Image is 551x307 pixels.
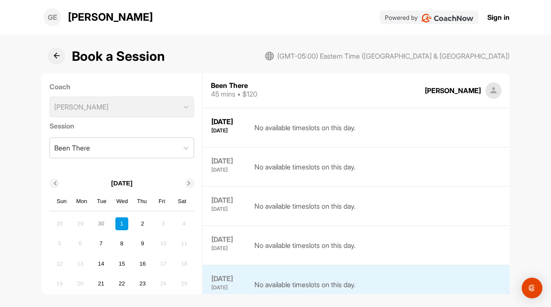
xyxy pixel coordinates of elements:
[111,179,133,188] p: [DATE]
[95,277,108,290] div: Choose Tuesday, October 21st, 2025
[53,237,66,250] div: Not available Sunday, October 5th, 2025
[53,257,66,270] div: Not available Sunday, October 12th, 2025
[211,167,246,172] div: [DATE]
[136,196,148,207] div: Thu
[136,257,149,270] div: Choose Thursday, October 16th, 2025
[254,156,356,178] div: No available timeslots on this day.
[96,196,108,207] div: Tue
[254,117,356,138] div: No available timeslots on this day.
[74,277,87,290] div: Not available Monday, October 20th, 2025
[211,128,246,133] div: [DATE]
[54,143,90,153] div: Been There
[265,52,274,60] img: svg+xml;base64,PHN2ZyB3aWR0aD0iMjAiIGhlaWdodD0iMjAiIHZpZXdCb3g9IjAgMCAyMCAyMCIgZmlsbD0ibm9uZSIgeG...
[178,237,191,250] div: Not available Saturday, October 11th, 2025
[74,237,87,250] div: Not available Monday, October 6th, 2025
[74,217,87,230] div: Not available Monday, September 29th, 2025
[53,217,66,230] div: Not available Sunday, September 28th, 2025
[487,12,510,22] a: Sign in
[115,237,128,250] div: Choose Wednesday, October 8th, 2025
[116,196,127,207] div: Wed
[486,82,502,99] img: square_default-ef6cabf814de5a2bf16c804365e32c732080f9872bdf737d349900a9daf73cf9.png
[95,217,108,230] div: Choose Tuesday, September 30th, 2025
[50,81,195,92] label: Coach
[211,235,246,244] div: [DATE]
[136,237,149,250] div: Choose Thursday, October 9th, 2025
[115,217,128,230] div: Choose Wednesday, October 1st, 2025
[157,217,170,230] div: Not available Friday, October 3rd, 2025
[211,89,257,99] div: 45 mins • $120
[211,117,246,126] div: [DATE]
[95,257,108,270] div: Choose Tuesday, October 14th, 2025
[156,196,167,207] div: Fri
[95,237,108,250] div: Choose Tuesday, October 7th, 2025
[211,195,246,205] div: [DATE]
[176,196,188,207] div: Sat
[157,237,170,250] div: Not available Friday, October 10th, 2025
[178,277,191,290] div: Not available Saturday, October 25th, 2025
[385,13,418,22] p: Powered by
[211,285,246,290] div: [DATE]
[421,14,474,22] img: CoachNow
[115,257,128,270] div: Choose Wednesday, October 15th, 2025
[72,47,165,66] h1: Book a Session
[136,217,149,230] div: Choose Thursday, October 2nd, 2025
[254,235,356,256] div: No available timeslots on this day.
[425,85,481,96] div: [PERSON_NAME]
[254,274,356,295] div: No available timeslots on this day.
[53,277,66,290] div: Not available Sunday, October 19th, 2025
[115,277,128,290] div: Choose Wednesday, October 22nd, 2025
[56,196,67,207] div: Sun
[211,207,246,212] div: [DATE]
[74,257,87,270] div: Not available Monday, October 13th, 2025
[50,121,195,131] label: Session
[157,257,170,270] div: Not available Friday, October 17th, 2025
[157,277,170,290] div: Not available Friday, October 24th, 2025
[211,82,257,89] div: Been There
[76,196,87,207] div: Mon
[277,51,510,61] span: (GMT-05:00) Eastern Time ([GEOGRAPHIC_DATA] & [GEOGRAPHIC_DATA])
[211,246,246,251] div: [DATE]
[211,156,246,166] div: [DATE]
[211,274,246,283] div: [DATE]
[254,195,356,217] div: No available timeslots on this day.
[178,257,191,270] div: Not available Saturday, October 18th, 2025
[178,217,191,230] div: Not available Saturday, October 4th, 2025
[136,277,149,290] div: Choose Thursday, October 23rd, 2025
[43,8,61,26] div: GE
[522,278,542,298] div: Open Intercom Messenger
[68,9,153,25] p: [PERSON_NAME]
